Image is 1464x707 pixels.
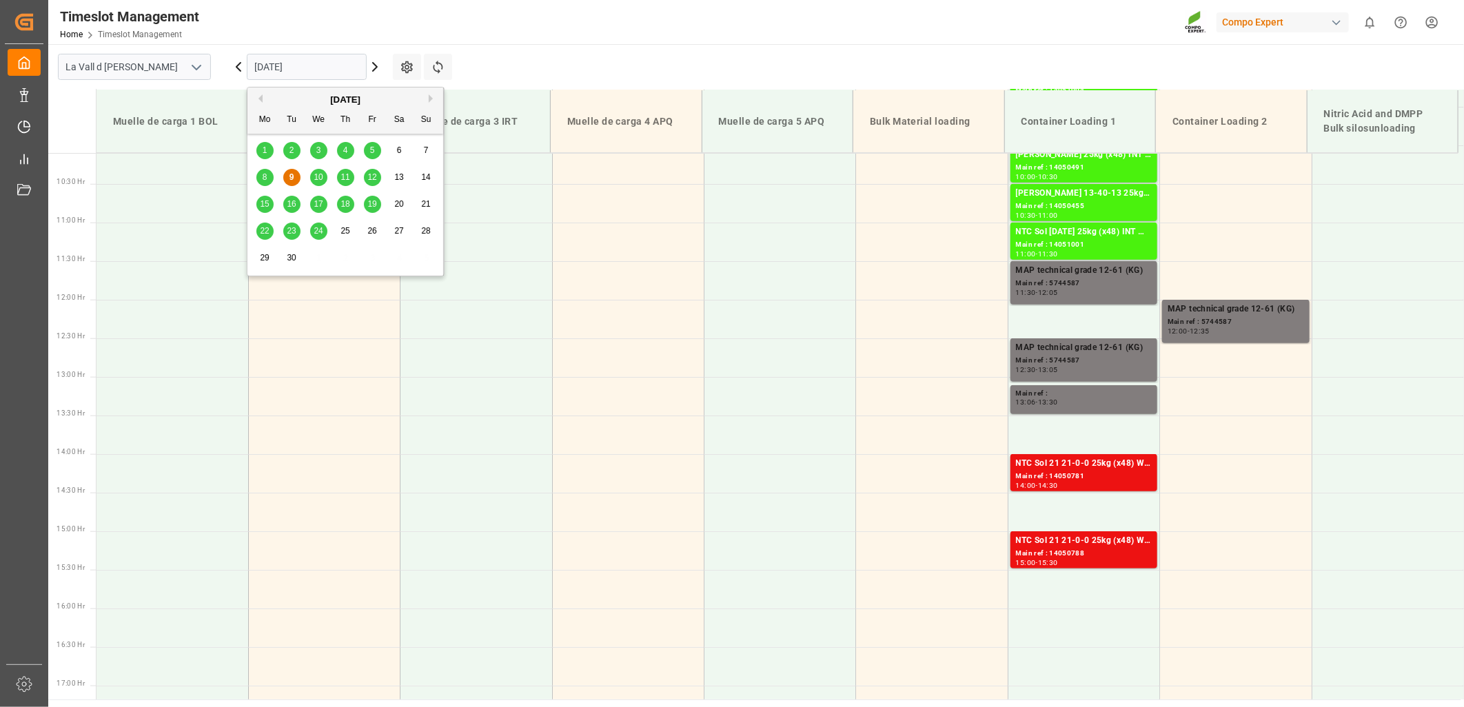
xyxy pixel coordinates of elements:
div: Choose Wednesday, September 10th, 2025 [310,169,327,186]
div: Choose Wednesday, September 17th, 2025 [310,196,327,213]
span: 14:30 Hr [57,486,85,494]
div: - [1036,399,1038,405]
div: 15:30 [1038,560,1058,566]
div: NTC Sol [DATE] 25kg (x48) INT MSE [1016,225,1152,239]
span: 22 [260,226,269,236]
span: 28 [421,226,430,236]
div: 13:05 [1038,367,1058,373]
div: Muelle de carga 5 APQ [713,109,842,134]
div: Choose Saturday, September 6th, 2025 [391,142,408,159]
div: We [310,112,327,129]
div: Choose Friday, September 19th, 2025 [364,196,381,213]
div: 12:35 [1190,328,1210,334]
div: - [1036,251,1038,257]
div: NTC Sol 21 21-0-0 25kg (x48) WW [1016,457,1152,471]
div: - [1036,289,1038,296]
div: 14:30 [1038,482,1058,489]
div: 12:00 [1168,328,1188,334]
div: Choose Tuesday, September 30th, 2025 [283,249,301,267]
span: 13:00 Hr [57,371,85,378]
span: 15:30 Hr [57,564,85,571]
div: Choose Friday, September 12th, 2025 [364,169,381,186]
span: 13:30 Hr [57,409,85,417]
span: 12:30 Hr [57,332,85,340]
div: [PERSON_NAME] 13-40-13 25kg (x48) INT MSE [1016,187,1152,201]
span: 14:00 Hr [57,448,85,455]
div: Main ref : 5744587 [1016,278,1152,289]
span: 16:00 Hr [57,602,85,610]
div: Choose Sunday, September 14th, 2025 [418,169,435,186]
div: - [1036,560,1038,566]
div: Main ref : 14050455 [1016,201,1152,212]
div: 11:30 [1016,289,1036,296]
span: 9 [289,172,294,182]
a: Home [60,30,83,39]
span: 6 [397,145,402,155]
span: 10 [314,172,323,182]
div: Choose Monday, September 1st, 2025 [256,142,274,159]
div: 10:30 [1038,174,1058,180]
div: Timeslot Management [60,6,199,27]
div: Choose Monday, September 22nd, 2025 [256,223,274,240]
div: [DATE] [247,93,443,107]
span: 14 [421,172,430,182]
div: 10:30 [1016,212,1036,218]
button: Help Center [1385,7,1416,38]
div: Main ref : 5744587 [1168,316,1303,328]
div: Choose Thursday, September 18th, 2025 [337,196,354,213]
div: 11:00 [1016,251,1036,257]
span: 17:00 Hr [57,679,85,687]
span: 30 [287,253,296,263]
span: 7 [424,145,429,155]
div: Choose Saturday, September 13th, 2025 [391,169,408,186]
span: 16 [287,199,296,209]
div: Nitric Acid and DMPP Bulk silosunloading [1319,101,1447,141]
span: 1 [263,145,267,155]
span: 8 [263,172,267,182]
div: - [1036,212,1038,218]
span: 17 [314,199,323,209]
button: Previous Month [254,94,263,103]
div: Main ref : [1016,388,1152,400]
div: Choose Sunday, September 7th, 2025 [418,142,435,159]
span: 19 [367,199,376,209]
button: open menu [185,57,206,78]
span: 10:30 Hr [57,178,85,185]
div: Muelle de carga 4 APQ [562,109,691,134]
div: Choose Sunday, September 28th, 2025 [418,223,435,240]
div: 13:30 [1038,399,1058,405]
span: 11:00 Hr [57,216,85,224]
div: Muelle de carga 1 BOL [108,109,236,134]
span: 18 [340,199,349,209]
div: month 2025-09 [252,137,440,271]
span: 26 [367,226,376,236]
div: Main ref : 14050788 [1016,548,1152,560]
span: 13 [394,172,403,182]
div: Tu [283,112,301,129]
span: 16:30 Hr [57,641,85,648]
div: Choose Saturday, September 20th, 2025 [391,196,408,213]
div: Choose Saturday, September 27th, 2025 [391,223,408,240]
div: - [1036,367,1038,373]
span: 12 [367,172,376,182]
div: - [1188,328,1190,334]
div: Choose Monday, September 8th, 2025 [256,169,274,186]
span: 11:30 Hr [57,255,85,263]
div: Compo Expert [1217,12,1349,32]
span: 5 [370,145,375,155]
div: Choose Tuesday, September 2nd, 2025 [283,142,301,159]
span: 11 [340,172,349,182]
div: 12:05 [1038,289,1058,296]
div: Choose Friday, September 5th, 2025 [364,142,381,159]
input: DD.MM.YYYY [247,54,367,80]
span: 4 [343,145,348,155]
div: 14:00 [1016,482,1036,489]
div: Choose Thursday, September 11th, 2025 [337,169,354,186]
button: Next Month [429,94,437,103]
div: Choose Friday, September 26th, 2025 [364,223,381,240]
div: Bulk Material loading [864,109,993,134]
span: 29 [260,253,269,263]
img: Screenshot%202023-09-29%20at%2010.02.21.png_1712312052.png [1185,10,1207,34]
div: MAP technical grade 12-61 (KG) [1016,264,1152,278]
div: Fr [364,112,381,129]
